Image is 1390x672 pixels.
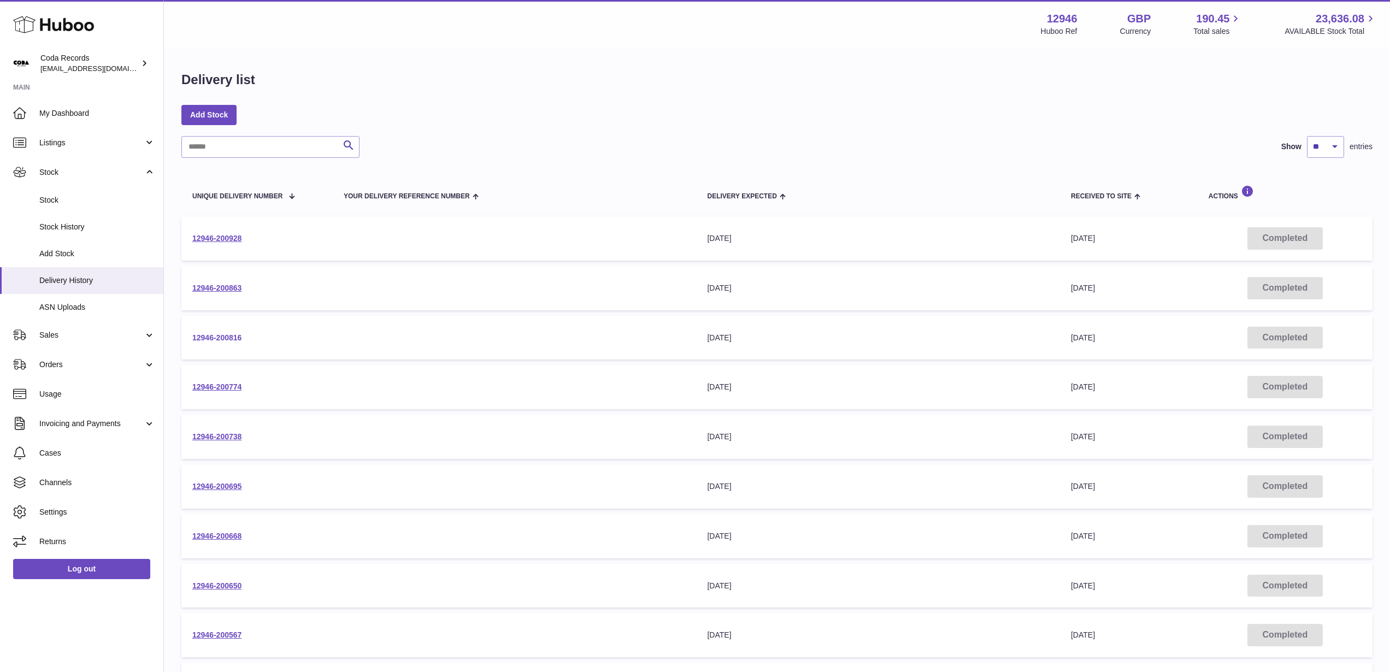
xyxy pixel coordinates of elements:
[39,359,144,370] span: Orders
[707,432,1049,442] div: [DATE]
[1071,581,1095,590] span: [DATE]
[39,389,155,399] span: Usage
[1285,26,1377,37] span: AVAILABLE Stock Total
[192,432,242,441] a: 12946-200738
[707,233,1049,244] div: [DATE]
[40,53,139,74] div: Coda Records
[39,302,155,313] span: ASN Uploads
[707,531,1049,541] div: [DATE]
[39,275,155,286] span: Delivery History
[192,284,242,292] a: 12946-200863
[181,105,237,125] a: Add Stock
[39,195,155,205] span: Stock
[1316,11,1364,26] span: 23,636.08
[39,330,144,340] span: Sales
[707,333,1049,343] div: [DATE]
[1193,26,1242,37] span: Total sales
[1071,630,1095,639] span: [DATE]
[1071,482,1095,491] span: [DATE]
[1071,382,1095,391] span: [DATE]
[1071,532,1095,540] span: [DATE]
[1209,185,1362,200] div: Actions
[1196,11,1229,26] span: 190.45
[39,478,155,488] span: Channels
[192,382,242,391] a: 12946-200774
[707,283,1049,293] div: [DATE]
[39,167,144,178] span: Stock
[1281,142,1301,152] label: Show
[192,581,242,590] a: 12946-200650
[1071,193,1132,200] span: Received to Site
[39,448,155,458] span: Cases
[192,532,242,540] a: 12946-200668
[39,418,144,429] span: Invoicing and Payments
[707,581,1049,591] div: [DATE]
[192,333,242,342] a: 12946-200816
[1047,11,1077,26] strong: 12946
[1041,26,1077,37] div: Huboo Ref
[39,507,155,517] span: Settings
[192,630,242,639] a: 12946-200567
[40,64,161,73] span: [EMAIL_ADDRESS][DOMAIN_NAME]
[1071,234,1095,243] span: [DATE]
[39,537,155,547] span: Returns
[707,630,1049,640] div: [DATE]
[1071,333,1095,342] span: [DATE]
[1193,11,1242,37] a: 190.45 Total sales
[192,193,282,200] span: Unique Delivery Number
[1071,284,1095,292] span: [DATE]
[39,138,144,148] span: Listings
[181,71,255,89] h1: Delivery list
[13,559,150,579] a: Log out
[1285,11,1377,37] a: 23,636.08 AVAILABLE Stock Total
[707,382,1049,392] div: [DATE]
[1127,11,1151,26] strong: GBP
[707,481,1049,492] div: [DATE]
[39,222,155,232] span: Stock History
[344,193,470,200] span: Your Delivery Reference Number
[192,234,242,243] a: 12946-200928
[1120,26,1151,37] div: Currency
[707,193,776,200] span: Delivery Expected
[192,482,242,491] a: 12946-200695
[1350,142,1373,152] span: entries
[1071,432,1095,441] span: [DATE]
[39,108,155,119] span: My Dashboard
[13,55,30,72] img: haz@pcatmedia.com
[39,249,155,259] span: Add Stock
